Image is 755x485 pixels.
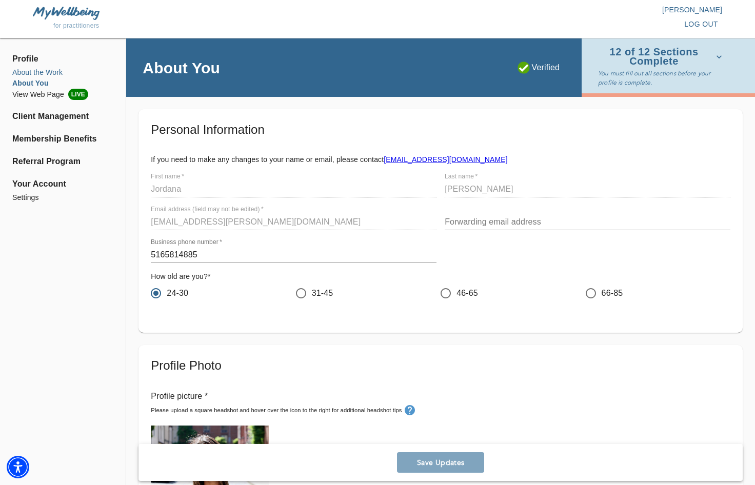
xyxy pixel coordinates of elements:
span: log out [684,18,718,31]
div: Accessibility Menu [7,456,29,478]
span: Your Account [12,178,113,190]
p: Verified [518,62,560,74]
h6: How old are you? * [151,271,730,282]
label: Business phone number [151,239,222,246]
span: LIVE [68,89,88,100]
a: About the Work [12,67,113,78]
a: [EMAIL_ADDRESS][DOMAIN_NAME] [384,155,507,164]
p: Profile picture * [151,390,730,402]
a: View Web PageLIVE [12,89,113,100]
p: You must fill out all sections before your profile is complete. [598,69,726,87]
span: 46-65 [456,287,478,299]
a: About You [12,78,113,89]
a: Membership Benefits [12,133,113,145]
h5: Profile Photo [151,357,730,374]
span: 12 of 12 Sections Complete [598,48,722,66]
p: [PERSON_NAME] [378,5,722,15]
small: Please upload a square headshot and hover over the icon to the right for additional headshot tips [151,407,402,413]
span: 31-45 [312,287,333,299]
span: 24-30 [167,287,188,299]
span: for practitioners [53,22,100,29]
label: Last name [445,174,478,180]
span: 66-85 [602,287,623,299]
button: 12 of 12 Sections Complete [598,45,726,69]
a: Referral Program [12,155,113,168]
button: tooltip [402,402,418,418]
a: Client Management [12,110,113,123]
h5: Personal Information [151,122,730,138]
button: log out [680,15,722,34]
span: Profile [12,53,113,65]
li: View Web Page [12,89,113,100]
label: Email address (field may not be edited) [151,207,264,213]
h4: About You [143,58,220,77]
label: First name [151,174,184,180]
img: MyWellbeing [33,7,100,19]
a: Settings [12,192,113,203]
p: If you need to make any changes to your name or email, please contact [151,154,730,165]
